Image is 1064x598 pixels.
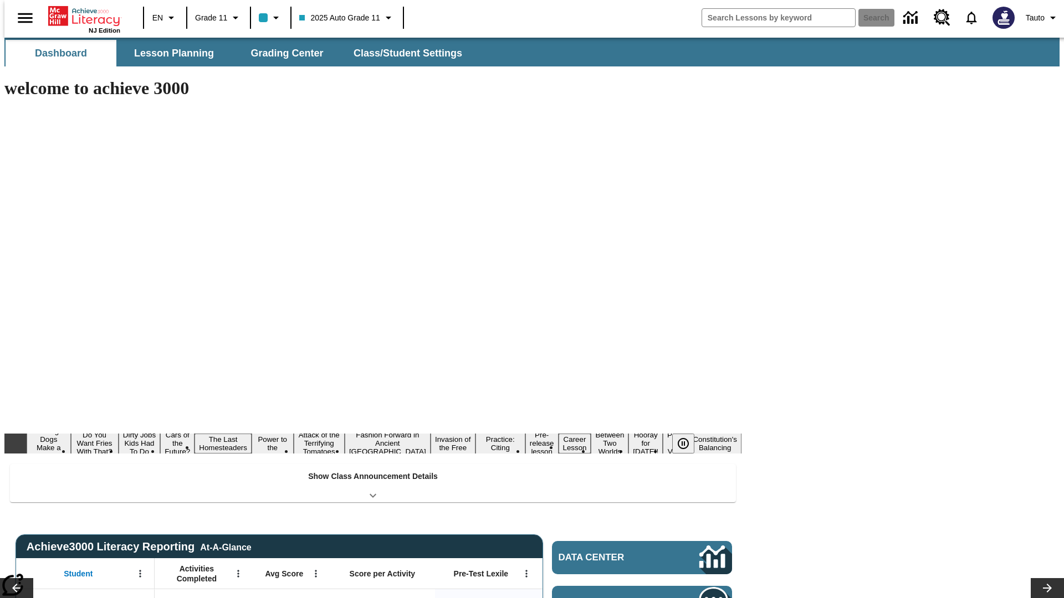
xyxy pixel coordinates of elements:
span: Lesson Planning [134,47,214,60]
button: Slide 16 The Constitution's Balancing Act [688,425,741,462]
button: Grade: Grade 11, Select a grade [191,8,247,28]
button: Language: EN, Select a language [147,8,183,28]
button: Slide 2 Do You Want Fries With That? [71,429,119,457]
span: NJ Edition [89,27,120,34]
span: Achieve3000 Literacy Reporting [27,540,252,553]
a: Data Center [897,3,927,33]
span: EN [152,12,163,24]
button: Slide 3 Dirty Jobs Kids Had To Do [119,429,161,457]
span: Activities Completed [160,564,233,584]
span: Avg Score [265,569,303,579]
button: Slide 14 Hooray for Constitution Day! [628,429,663,457]
button: Pause [672,434,694,453]
div: Home [48,4,120,34]
button: Grading Center [232,40,342,66]
button: Class/Student Settings [345,40,471,66]
button: Lesson carousel, Next [1031,578,1064,598]
a: Resource Center, Will open in new tab [927,3,957,33]
span: Dashboard [35,47,87,60]
span: Data Center [559,552,662,563]
button: Slide 13 Between Two Worlds [591,429,628,457]
button: Open Menu [132,565,149,582]
button: Open Menu [308,565,324,582]
button: Class: 2025 Auto Grade 11, Select your class [295,8,399,28]
h1: welcome to achieve 3000 [4,78,741,99]
button: Open Menu [518,565,535,582]
button: Dashboard [6,40,116,66]
span: Student [64,569,93,579]
button: Profile/Settings [1021,8,1064,28]
button: Slide 1 Diving Dogs Make a Splash [27,425,71,462]
button: Slide 11 Pre-release lesson [525,429,559,457]
span: 2025 Auto Grade 11 [299,12,380,24]
button: Slide 5 The Last Homesteaders [195,434,252,453]
input: search field [702,9,855,27]
button: Select a new avatar [986,3,1021,32]
button: Open Menu [230,565,247,582]
button: Slide 7 Attack of the Terrifying Tomatoes [294,429,345,457]
button: Slide 9 The Invasion of the Free CD [431,425,475,462]
span: Class/Student Settings [354,47,462,60]
div: At-A-Glance [200,540,251,553]
span: Grade 11 [195,12,227,24]
button: Open side menu [9,2,42,34]
img: Avatar [993,7,1015,29]
div: SubNavbar [4,38,1060,66]
span: Grading Center [250,47,323,60]
a: Data Center [552,541,732,574]
button: Slide 4 Cars of the Future? [160,429,195,457]
a: Home [48,5,120,27]
button: Lesson Planning [119,40,229,66]
span: Pre-Test Lexile [454,569,509,579]
button: Slide 6 Solar Power to the People [252,425,294,462]
button: Slide 12 Career Lesson [559,434,591,453]
p: Show Class Announcement Details [308,471,438,482]
button: Slide 15 Point of View [663,429,688,457]
button: Slide 10 Mixed Practice: Citing Evidence [475,425,525,462]
a: Notifications [957,3,986,32]
div: Show Class Announcement Details [10,464,736,502]
button: Class color is light blue. Change class color [254,8,287,28]
span: Tauto [1026,12,1045,24]
button: Slide 8 Fashion Forward in Ancient Rome [345,429,431,457]
div: Pause [672,434,705,453]
div: SubNavbar [4,40,472,66]
span: Score per Activity [350,569,416,579]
